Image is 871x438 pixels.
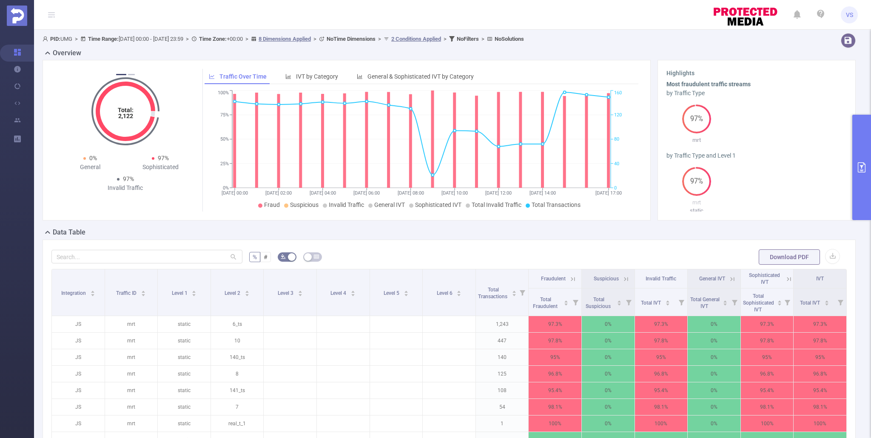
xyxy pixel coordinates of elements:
tspan: [DATE] 17:00 [595,190,622,196]
p: 96.8% [741,366,794,382]
p: 1 [476,415,529,432]
i: icon: caret-up [351,289,356,292]
div: Sort [404,289,409,294]
button: 1 [116,74,126,75]
div: Sort [665,299,670,304]
p: 100% [635,415,688,432]
p: static [158,316,211,332]
div: Sort [298,289,303,294]
i: icon: caret-up [298,289,302,292]
i: icon: caret-down [777,302,782,305]
div: by Traffic Type [666,89,847,98]
h2: Overview [53,48,81,58]
p: 54 [476,399,529,415]
span: # [264,254,268,260]
i: icon: line-chart [209,73,215,79]
i: icon: caret-up [666,299,670,302]
i: icon: caret-up [245,289,250,292]
span: General IVT [699,276,725,282]
i: Filter menu [781,288,793,316]
p: 1,243 [476,316,529,332]
i: icon: table [314,254,319,259]
p: 98.1% [529,399,581,415]
p: JS [52,316,105,332]
span: > [311,36,319,42]
i: Filter menu [729,288,740,316]
p: 0% [688,316,740,332]
p: mrt [105,349,158,365]
span: IVT [816,276,824,282]
p: static [158,366,211,382]
div: Sort [777,299,782,304]
p: static [158,415,211,432]
span: 0% [89,155,97,161]
tspan: 25% [220,161,229,167]
i: icon: caret-up [777,299,782,302]
p: 6_ts [211,316,264,332]
i: icon: caret-down [245,293,250,295]
p: mrt [666,198,726,207]
p: 0% [582,366,635,382]
i: icon: caret-up [564,299,568,302]
span: 97% [123,175,134,182]
i: icon: caret-up [617,299,621,302]
i: icon: caret-down [512,293,516,295]
tspan: [DATE] 12:00 [485,190,512,196]
div: Sort [245,289,250,294]
p: real_t_1 [211,415,264,432]
span: Suspicious [594,276,619,282]
tspan: 40 [614,161,619,167]
i: icon: bar-chart [285,73,291,79]
p: 10 [211,333,264,349]
i: icon: caret-up [825,299,829,302]
span: Level 6 [437,290,454,296]
div: Sort [617,299,622,304]
p: static [158,349,211,365]
p: mrt [105,399,158,415]
p: 95% [794,349,846,365]
i: Filter menu [516,269,528,316]
button: 2 [128,74,135,75]
i: Filter menu [834,288,846,316]
span: General & Sophisticated IVT by Category [367,73,474,80]
span: Level 4 [330,290,347,296]
p: 97.8% [794,333,846,349]
tspan: 50% [220,137,229,142]
p: 0% [688,382,740,398]
i: icon: caret-down [825,302,829,305]
p: mrt [105,366,158,382]
i: icon: caret-down [404,293,408,295]
p: 98.1% [741,399,794,415]
tspan: 80 [614,137,619,142]
p: static [158,382,211,398]
tspan: [DATE] 08:00 [398,190,424,196]
p: 97.8% [529,333,581,349]
p: 140 [476,349,529,365]
p: mrt [105,316,158,332]
tspan: [DATE] 00:00 [222,190,248,196]
div: Sort [824,299,829,304]
i: icon: caret-down [723,302,727,305]
p: 95.4% [794,382,846,398]
p: 108 [476,382,529,398]
i: icon: user [43,36,50,42]
tspan: Total: [117,107,133,113]
p: static [666,206,726,215]
p: 97.8% [741,333,794,349]
tspan: 100% [218,90,229,96]
img: Protected Media [7,6,27,26]
p: 96.8% [529,366,581,382]
tspan: 75% [220,112,229,118]
span: Level 3 [278,290,295,296]
span: 97% [682,116,711,122]
i: icon: caret-up [512,289,516,292]
p: mrt [105,382,158,398]
p: 125 [476,366,529,382]
i: icon: caret-down [298,293,302,295]
tspan: 2,122 [118,113,133,119]
b: Time Range: [88,36,119,42]
button: Download PDF [759,249,820,265]
span: > [243,36,251,42]
i: icon: caret-down [666,302,670,305]
i: icon: caret-down [617,302,621,305]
